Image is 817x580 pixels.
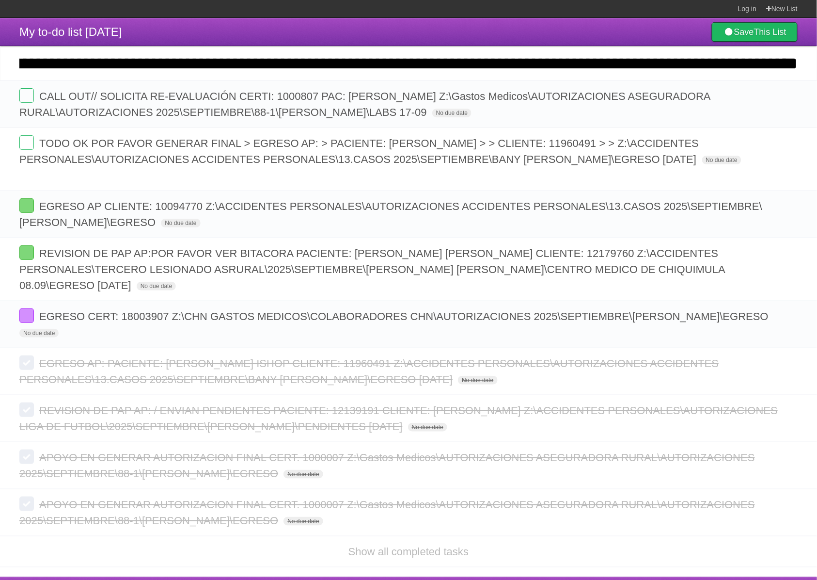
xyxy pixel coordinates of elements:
[348,546,469,558] a: Show all completed tasks
[432,109,471,117] span: No due date
[19,200,762,228] span: EGRESO AP CLIENTE: 10094770 Z:\ACCIDENTES PERSONALES\AUTORIZACIONES ACCIDENTES PERSONALES\13.CASO...
[19,450,34,464] label: Done
[19,90,710,118] span: CALL OUT// SOLICITA RE-EVALUACIÓN CERTI: 1000807 PAC: [PERSON_NAME] Z:\Gastos Medicos\AUTORIZACIO...
[19,137,699,165] span: TODO OK POR FAVOR GENERAR FINAL > EGRESO AP: > PACIENTE: [PERSON_NAME] > > CLIENTE: 11960491 > > ...
[19,88,34,103] label: Done
[137,282,176,290] span: No due date
[754,27,786,37] b: This List
[19,357,719,386] span: EGRESO AP: PACIENTE: [PERSON_NAME] ISHOP CLIENTE: 11960491 Z:\ACCIDENTES PERSONALES\AUTORIZACIONE...
[283,470,323,479] span: No due date
[19,25,122,38] span: My to-do list [DATE]
[19,499,755,527] span: APOYO EN GENERAR AUTORIZACION FINAL CERT. 1000007 Z:\Gastos Medicos\AUTORIZACIONES ASEGURADORA RU...
[39,310,771,322] span: EGRESO CERT: 18003907 Z:\CHN GASTOS MEDICOS\COLABORADORES CHN\AUTORIZACIONES 2025\SEPTIEMBRE\[PER...
[712,22,798,42] a: SaveThis List
[702,156,741,164] span: No due date
[161,219,200,227] span: No due date
[283,517,323,526] span: No due date
[19,247,725,291] span: REVISION DE PAP AP:POR FAVOR VER BITACORA PACIENTE: [PERSON_NAME] [PERSON_NAME] CLIENTE: 12179760...
[19,497,34,511] label: Done
[19,451,755,480] span: APOYO EN GENERAR AUTORIZACION FINAL CERT. 1000007 Z:\Gastos Medicos\AUTORIZACIONES ASEGURADORA RU...
[19,135,34,150] label: Done
[19,403,34,417] label: Done
[19,245,34,260] label: Done
[19,329,59,338] span: No due date
[19,355,34,370] label: Done
[19,308,34,323] label: Done
[19,404,778,433] span: REVISION DE PAP AP: / ENVIAN PENDIENTES PACIENTE: 12139191 CLIENTE: [PERSON_NAME] Z:\ACCIDENTES P...
[19,198,34,213] label: Done
[458,376,497,385] span: No due date
[408,423,447,432] span: No due date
